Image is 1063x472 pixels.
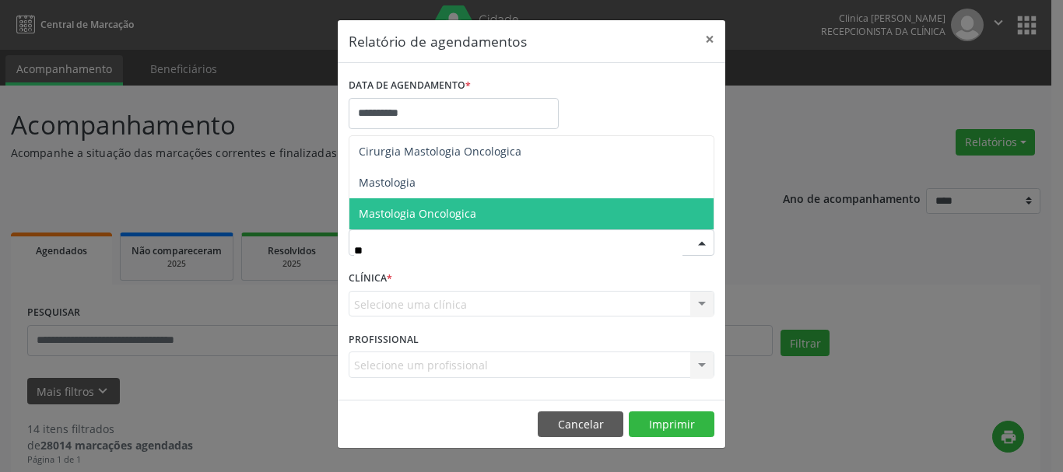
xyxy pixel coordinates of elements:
[349,327,419,351] label: PROFISSIONAL
[359,175,416,190] span: Mastologia
[349,31,527,51] h5: Relatório de agendamentos
[538,411,623,438] button: Cancelar
[349,74,471,98] label: DATA DE AGENDAMENTO
[359,206,476,221] span: Mastologia Oncologica
[359,144,521,159] span: Cirurgia Mastologia Oncologica
[629,411,714,438] button: Imprimir
[349,267,392,291] label: CLÍNICA
[694,20,725,58] button: Close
